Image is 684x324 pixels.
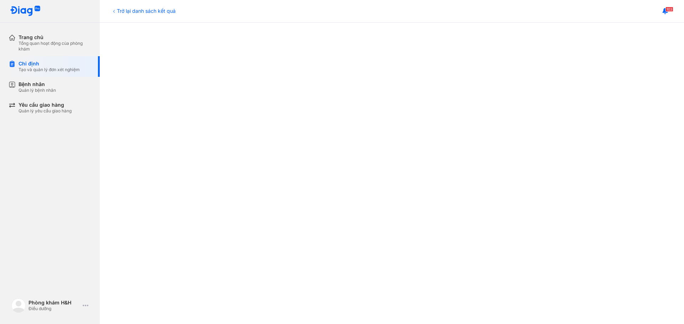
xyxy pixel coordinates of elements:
div: Yêu cầu giao hàng [19,102,72,108]
div: Trở lại danh sách kết quả [111,7,176,15]
div: Tổng quan hoạt động của phòng khám [19,41,91,52]
div: Quản lý yêu cầu giao hàng [19,108,72,114]
div: Tạo và quản lý đơn xét nghiệm [19,67,80,73]
div: Phòng khám H&H [28,299,80,306]
span: 103 [665,7,673,12]
img: logo [11,298,26,313]
div: Điều dưỡng [28,306,80,312]
div: Quản lý bệnh nhân [19,87,56,93]
div: Chỉ định [19,60,80,67]
img: logo [10,6,41,17]
div: Trang chủ [19,34,91,41]
div: Bệnh nhân [19,81,56,87]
